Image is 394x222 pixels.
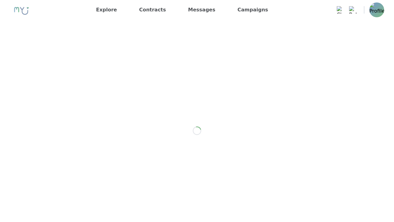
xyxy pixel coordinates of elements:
a: Campaigns [235,5,271,15]
a: Messages [186,5,218,15]
a: Explore [94,5,119,15]
img: Chat [337,6,344,14]
img: Bell [349,6,356,14]
img: Profile [369,2,384,17]
a: Contracts [137,5,168,15]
